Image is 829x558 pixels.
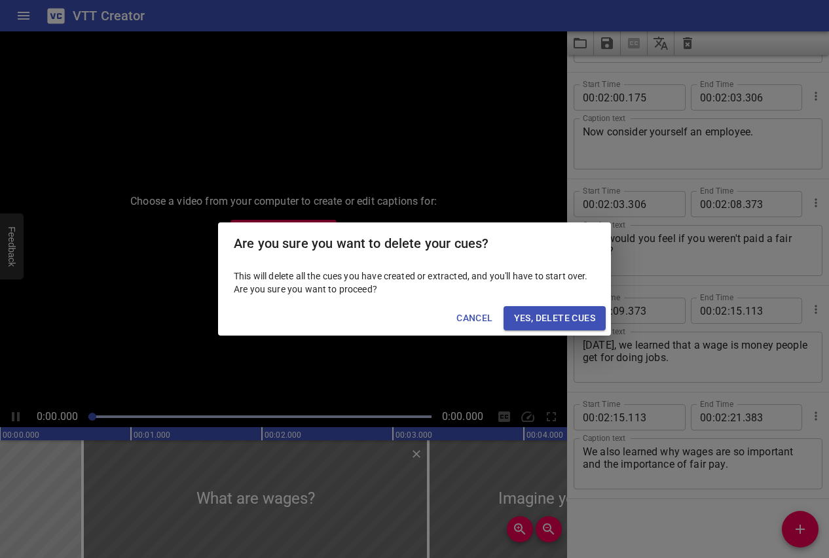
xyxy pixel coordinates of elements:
[456,310,492,326] span: Cancel
[504,306,606,330] button: Yes, Delete Cues
[451,306,498,330] button: Cancel
[218,264,611,301] div: This will delete all the cues you have created or extracted, and you'll have to start over. Are y...
[514,310,595,326] span: Yes, Delete Cues
[234,233,595,254] h2: Are you sure you want to delete your cues?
